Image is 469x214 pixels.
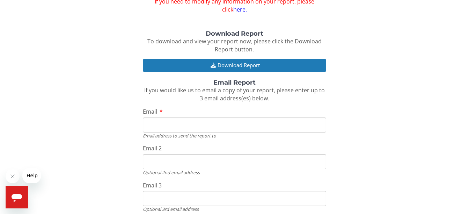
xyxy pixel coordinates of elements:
span: If you would like us to email a copy of your report, please enter up to 3 email address(es) below. [144,86,325,102]
a: here. [233,6,247,13]
span: Email 2 [143,144,162,152]
span: Email 3 [143,181,162,189]
div: Email address to send the report to [143,133,326,139]
iframe: Message from company [22,168,41,183]
div: Optional 2nd email address [143,169,326,176]
iframe: Close message [6,169,20,183]
button: Download Report [143,59,326,72]
strong: Download Report [206,30,263,37]
span: To download and view your report now, please click the Download Report button. [147,37,322,53]
iframe: Button to launch messaging window [6,186,28,208]
strong: Email Report [213,79,256,86]
div: Optional 3rd email address [143,206,326,212]
span: Email [143,108,157,115]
